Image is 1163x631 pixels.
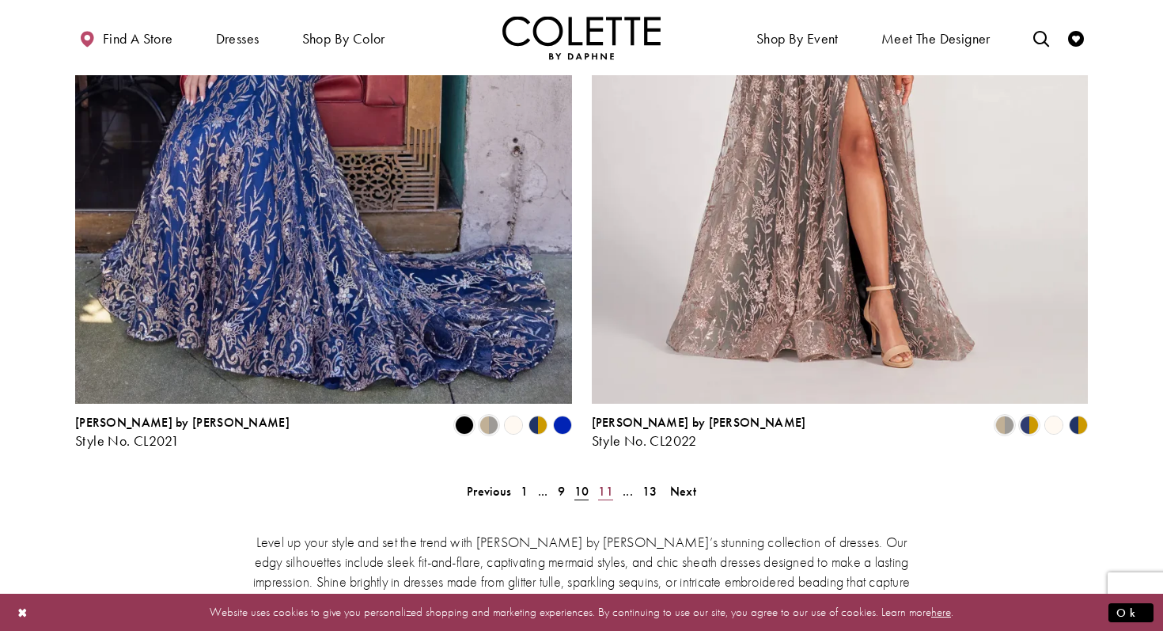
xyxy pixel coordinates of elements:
[618,480,638,503] a: ...
[504,416,523,435] i: Diamond White
[538,483,548,500] span: ...
[75,16,176,59] a: Find a store
[995,416,1014,435] i: Gold/Pewter
[877,16,994,59] a: Meet the designer
[623,483,633,500] span: ...
[592,431,697,450] span: Style No. CL2022
[462,480,516,503] a: Prev Page
[931,604,951,620] a: here
[574,483,589,500] span: 10
[502,16,661,59] img: Colette by Daphne
[1029,16,1053,59] a: Toggle search
[212,16,263,59] span: Dresses
[593,480,618,503] a: 11
[881,31,991,47] span: Meet the designer
[642,483,657,500] span: 13
[502,16,661,59] a: Visit Home Page
[114,602,1049,623] p: Website uses cookies to give you personalized shopping and marketing experiences. By continuing t...
[570,480,594,503] span: Current page
[302,31,385,47] span: Shop by color
[75,414,290,431] span: [PERSON_NAME] by [PERSON_NAME]
[638,480,662,503] a: 13
[752,16,843,59] span: Shop By Event
[1069,416,1088,435] i: Navy/Gold
[528,416,547,435] i: Navy/Gold
[455,416,474,435] i: Black
[216,31,259,47] span: Dresses
[1044,416,1063,435] i: Diamond White
[467,483,511,500] span: Previous
[479,416,498,435] i: Gold/Pewter
[533,480,553,503] a: ...
[1020,416,1039,435] i: Navy Blue/Gold
[75,416,290,449] div: Colette by Daphne Style No. CL2021
[298,16,389,59] span: Shop by color
[670,483,696,500] span: Next
[553,480,570,503] a: 9
[9,599,36,626] button: Close Dialog
[558,483,565,500] span: 9
[1108,602,1154,622] button: Submit Dialog
[665,480,701,503] a: Next Page
[521,483,528,500] span: 1
[75,431,179,450] span: Style No. CL2021
[553,416,572,435] i: Royal Blue
[516,480,532,503] a: 1
[1064,16,1088,59] a: Check Wishlist
[598,483,613,500] span: 11
[103,31,173,47] span: Find a store
[592,416,806,449] div: Colette by Daphne Style No. CL2022
[592,414,806,431] span: [PERSON_NAME] by [PERSON_NAME]
[756,31,839,47] span: Shop By Event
